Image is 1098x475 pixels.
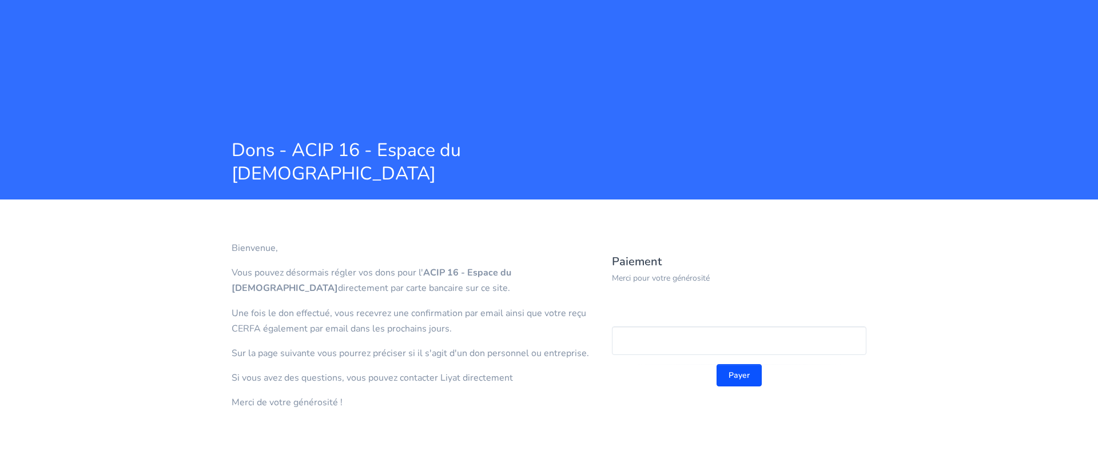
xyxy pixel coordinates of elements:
iframe: Cadre de saisie sécurisé pour le paiement par carte [624,334,854,344]
p: Une fois le don effectué, vous recevrez une confirmation par email ainsi que votre reçu CERFA éga... [232,306,595,337]
p: Merci pour votre générosité [612,272,866,285]
p: Si vous avez des questions, vous pouvez contacter Liyat directement [232,370,595,386]
button: Payer [717,364,762,386]
span: Dons - ACIP 16 - Espace du [DEMOGRAPHIC_DATA] [232,138,649,186]
p: Merci de votre générosité ! [232,395,595,410]
iframe: Cadre de bouton sécurisé pour le paiement [612,304,866,326]
h5: Paiement [612,254,866,269]
p: Sur la page suivante vous pourrez préciser si il s'agit d'un don personnel ou entreprise. [232,346,595,361]
p: Vous pouvez désormais régler vos dons pour l' directement par carte bancaire sur ce site. [232,265,595,296]
p: Bienvenue, [232,241,595,256]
